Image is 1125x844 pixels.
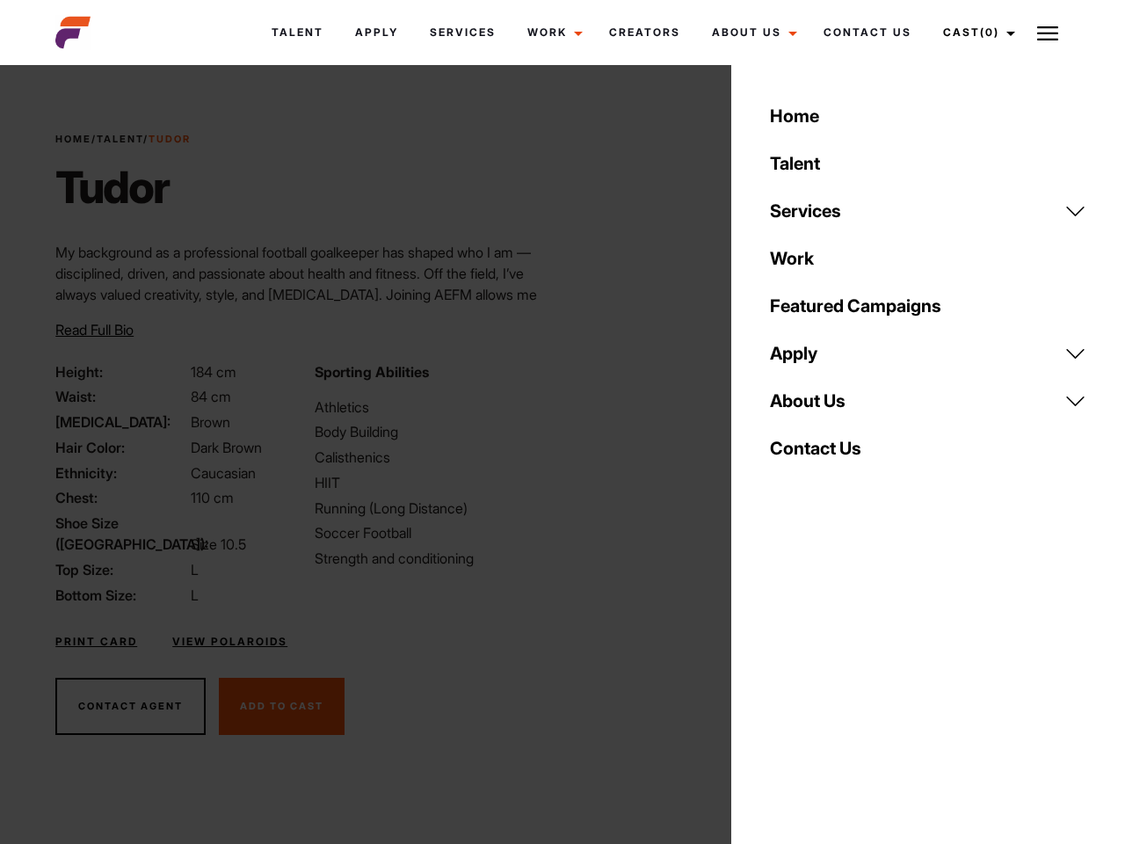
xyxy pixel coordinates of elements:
span: Caucasian [191,464,256,482]
a: Creators [593,9,696,56]
button: Contact Agent [55,678,206,736]
span: Top Size: [55,559,187,580]
li: Body Building [315,421,552,442]
li: Running (Long Distance) [315,498,552,519]
span: [MEDICAL_DATA]: [55,411,187,433]
span: 84 cm [191,388,231,405]
p: My background as a professional football goalkeeper has shaped who I am — disciplined, driven, an... [55,242,552,347]
button: Read Full Bio [55,319,134,340]
li: Calisthenics [315,447,552,468]
span: 110 cm [191,489,234,506]
span: Add To Cast [240,700,323,712]
a: Talent [256,9,339,56]
a: Print Card [55,634,137,650]
span: Chest: [55,487,187,508]
a: Apply [759,330,1097,377]
span: L [191,561,199,578]
span: Hair Color: [55,437,187,458]
img: cropped-aefm-brand-fav-22-square.png [55,15,91,50]
a: Home [759,92,1097,140]
button: Add To Cast [219,678,345,736]
li: Soccer Football [315,522,552,543]
span: 184 cm [191,363,236,381]
li: Strength and conditioning [315,548,552,569]
span: Dark Brown [191,439,262,456]
a: Contact Us [759,425,1097,472]
a: Cast(0) [927,9,1026,56]
a: View Polaroids [172,634,287,650]
a: Talent [97,133,143,145]
span: Ethnicity: [55,462,187,484]
img: Burger icon [1037,23,1058,44]
span: Height: [55,361,187,382]
span: (0) [980,25,999,39]
span: Read Full Bio [55,321,134,338]
a: Home [55,133,91,145]
span: Size 10.5 [191,535,246,553]
a: Work [759,235,1097,282]
a: Talent [759,140,1097,187]
strong: Sporting Abilities [315,363,429,381]
a: Contact Us [808,9,927,56]
a: Featured Campaigns [759,282,1097,330]
a: About Us [759,377,1097,425]
strong: Tudor [149,133,191,145]
li: Athletics [315,397,552,418]
span: / / [55,132,191,147]
a: Work [512,9,593,56]
a: Services [759,187,1097,235]
li: HIIT [315,472,552,493]
span: Bottom Size: [55,585,187,606]
span: Waist: [55,386,187,407]
a: Apply [339,9,414,56]
span: Brown [191,413,230,431]
span: L [191,586,199,604]
video: Your browser does not support the video tag. [605,113,1031,645]
h1: Tudor [55,161,191,214]
a: Services [414,9,512,56]
a: About Us [696,9,808,56]
span: Shoe Size ([GEOGRAPHIC_DATA]): [55,513,187,555]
